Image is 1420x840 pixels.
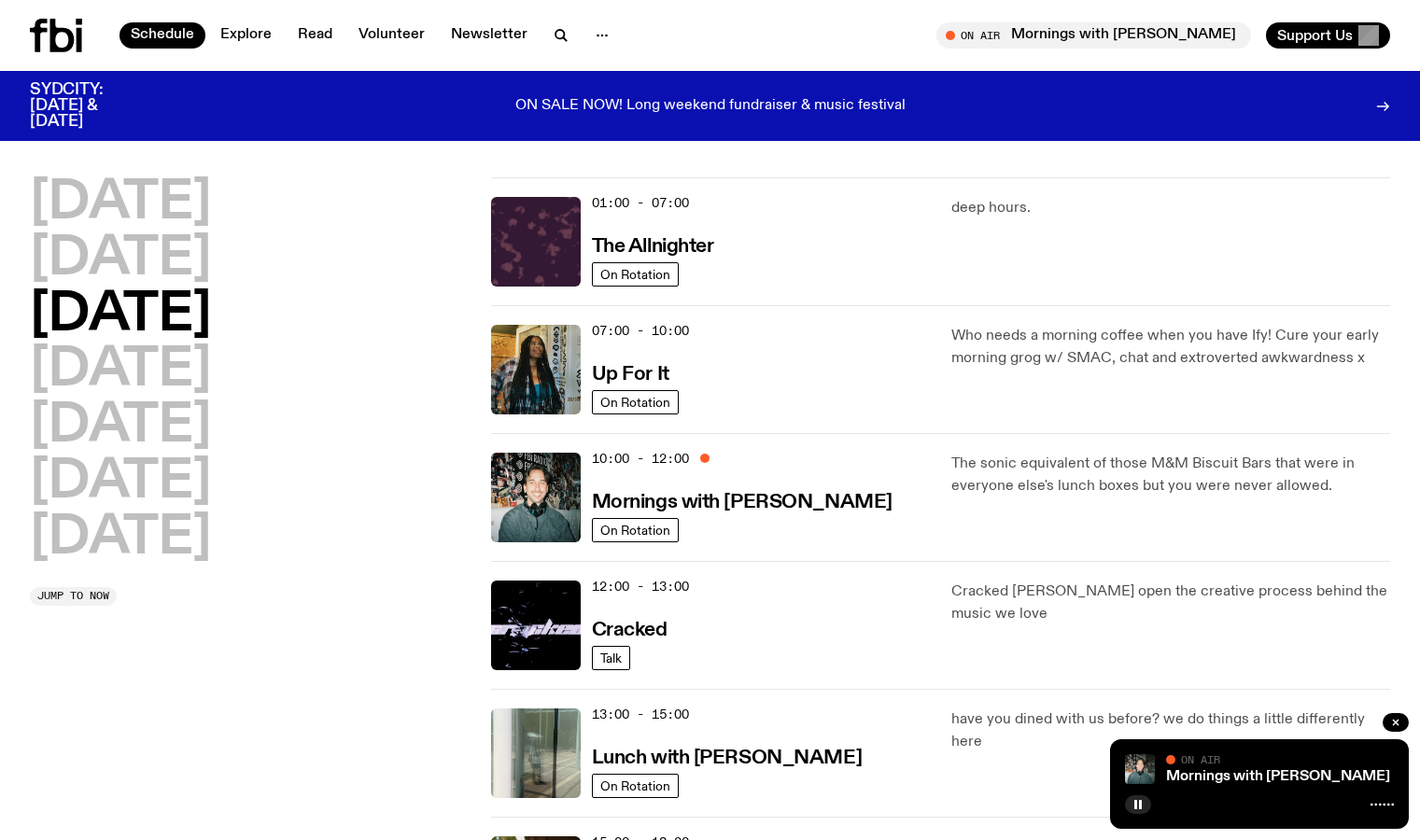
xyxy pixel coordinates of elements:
[592,237,714,257] h3: The Allnighter
[600,395,670,409] span: On Rotation
[30,512,211,565] button: [DATE]
[440,22,539,49] a: Newsletter
[592,262,679,287] a: On Rotation
[592,233,714,257] a: The Allnighter
[592,493,893,512] h3: Mornings with [PERSON_NAME]
[592,365,669,385] h3: Up For It
[592,194,689,212] span: 01:00 - 07:00
[30,289,211,342] button: [DATE]
[491,581,581,670] img: Logo for Podcast Cracked. Black background, with white writing, with glass smashing graphics
[30,233,211,286] button: [DATE]
[30,82,149,130] h3: SYDCITY: [DATE] & [DATE]
[515,98,906,115] p: ON SALE NOW! Long weekend fundraiser & music festival
[592,322,689,340] span: 07:00 - 10:00
[30,177,211,230] button: [DATE]
[600,267,670,281] span: On Rotation
[287,22,344,49] a: Read
[592,390,679,414] a: On Rotation
[491,325,581,414] img: Ify - a Brown Skin girl with black braided twists, looking up to the side with her tongue stickin...
[600,523,670,537] span: On Rotation
[592,621,668,640] h3: Cracked
[347,22,436,49] a: Volunteer
[592,450,689,468] span: 10:00 - 12:00
[936,22,1251,49] button: On AirMornings with [PERSON_NAME]
[30,344,211,397] button: [DATE]
[951,453,1390,497] p: The sonic equivalent of those M&M Biscuit Bars that were in everyone else's lunch boxes but you w...
[600,778,670,792] span: On Rotation
[592,745,862,768] a: Lunch with [PERSON_NAME]
[37,591,109,601] span: Jump to now
[951,581,1390,625] p: Cracked [PERSON_NAME] open the creative process behind the music we love
[600,651,622,665] span: Talk
[30,456,211,509] button: [DATE]
[120,22,205,49] a: Schedule
[1125,754,1155,784] img: Radio presenter Ben Hansen sits in front of a wall of photos and an fbi radio sign. Film photo. B...
[592,361,669,385] a: Up For It
[592,706,689,723] span: 13:00 - 15:00
[30,587,117,606] button: Jump to now
[592,749,862,768] h3: Lunch with [PERSON_NAME]
[592,774,679,798] a: On Rotation
[491,453,581,542] img: Radio presenter Ben Hansen sits in front of a wall of photos and an fbi radio sign. Film photo. B...
[1266,22,1390,49] button: Support Us
[951,325,1390,370] p: Who needs a morning coffee when you have Ify! Cure your early morning grog w/ SMAC, chat and extr...
[951,708,1390,753] p: have you dined with us before? we do things a little differently here
[592,617,668,640] a: Cracked
[1181,753,1220,765] span: On Air
[592,518,679,542] a: On Rotation
[951,197,1390,219] p: deep hours.
[1166,769,1390,784] a: Mornings with [PERSON_NAME]
[30,400,211,453] button: [DATE]
[592,646,630,670] a: Talk
[1277,27,1353,44] span: Support Us
[592,578,689,595] span: 12:00 - 13:00
[209,22,283,49] a: Explore
[592,489,893,512] a: Mornings with [PERSON_NAME]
